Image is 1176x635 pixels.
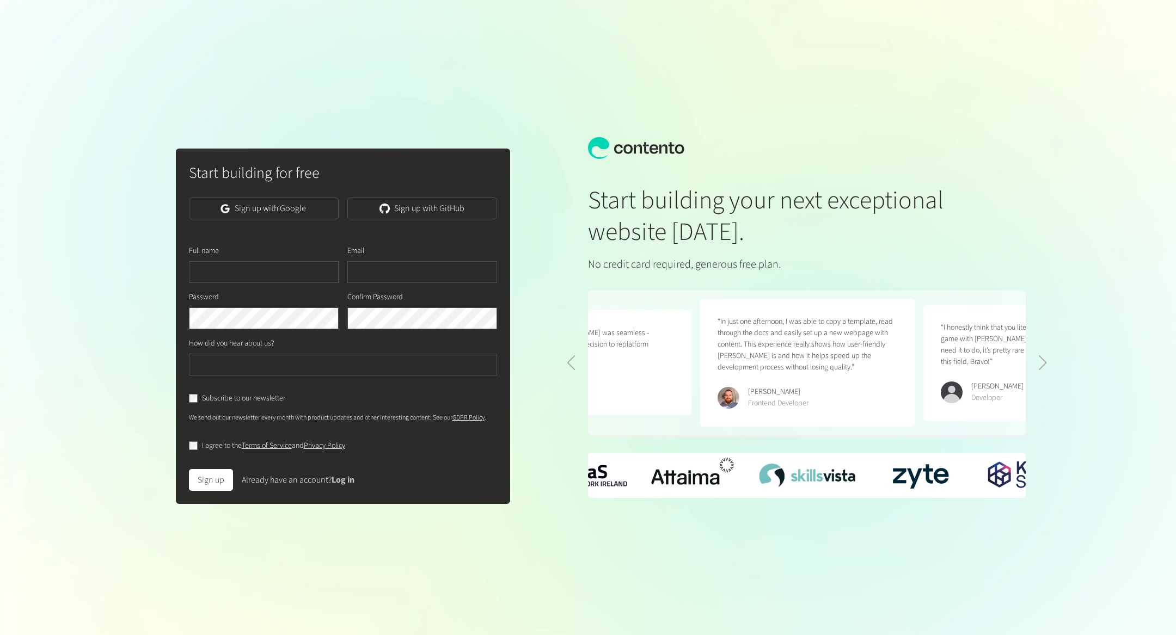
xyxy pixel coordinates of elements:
[566,355,575,371] div: Previous slide
[759,464,855,487] div: 4 / 6
[645,453,741,497] div: 3 / 6
[718,316,897,373] p: “In just one afternoon, I was able to copy a template, read through the docs and easily set up a ...
[941,381,963,403] img: Kevin Abatan
[189,162,498,184] h2: Start building for free
[923,305,1138,421] figure: 2 / 5
[242,473,354,486] div: Already have an account?
[304,440,345,451] a: Privacy Policy
[588,256,954,273] p: No credit card required, generous free plan.
[971,392,1024,404] div: Developer
[941,322,1120,368] p: “I honestly think that you literally killed the "Headless CMS" game with [PERSON_NAME], it just d...
[873,456,969,494] div: 5 / 6
[645,453,741,497] img: Attaima-Logo.png
[987,454,1083,497] img: Kore-Systems-Logo.png
[189,245,219,257] label: Full name
[873,456,969,494] img: Zyte-Logo-with-Padding.png
[189,469,233,491] button: Sign up
[242,440,292,451] a: Terms of Service
[748,386,808,398] div: [PERSON_NAME]
[189,413,498,423] p: We send out our newsletter every month with product updates and other interesting content. See our .
[189,292,219,303] label: Password
[347,245,364,257] label: Email
[718,387,739,409] img: Erik Galiana Farell
[202,393,285,404] label: Subscribe to our newsletter
[1038,355,1048,371] div: Next slide
[588,185,954,248] h1: Start building your next exceptional website [DATE].
[700,299,915,427] figure: 1 / 5
[347,292,403,303] label: Confirm Password
[347,198,497,219] a: Sign up with GitHub
[987,454,1083,497] div: 6 / 6
[759,464,855,487] img: SkillsVista-Logo.png
[971,381,1024,392] div: [PERSON_NAME]
[748,398,808,409] div: Frontend Developer
[189,198,339,219] a: Sign up with Google
[189,338,274,349] label: How did you hear about us?
[452,413,485,422] a: GDPR Policy
[332,474,354,486] a: Log in
[202,440,345,452] label: I agree to the and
